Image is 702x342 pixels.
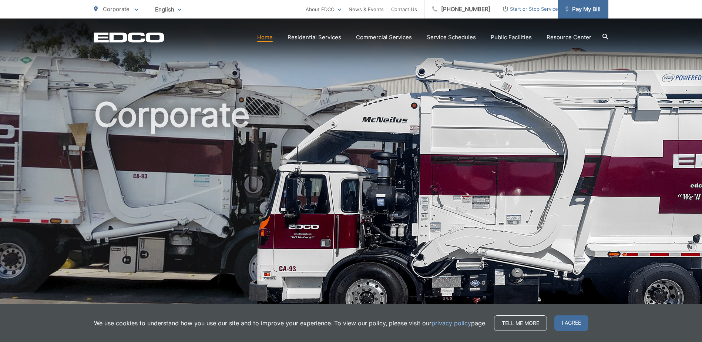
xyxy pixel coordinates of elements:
[257,33,273,42] a: Home
[427,33,476,42] a: Service Schedules
[288,33,341,42] a: Residential Services
[94,32,164,43] a: EDCD logo. Return to the homepage.
[94,96,608,331] h1: Corporate
[494,315,547,331] a: Tell me more
[94,319,487,328] p: We use cookies to understand how you use our site and to improve your experience. To view our pol...
[150,3,187,16] span: English
[391,5,417,14] a: Contact Us
[431,319,471,328] a: privacy policy
[306,5,341,14] a: About EDCO
[565,5,601,14] span: Pay My Bill
[491,33,532,42] a: Public Facilities
[103,6,130,13] span: Corporate
[547,33,591,42] a: Resource Center
[349,5,384,14] a: News & Events
[554,315,588,331] span: I agree
[356,33,412,42] a: Commercial Services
